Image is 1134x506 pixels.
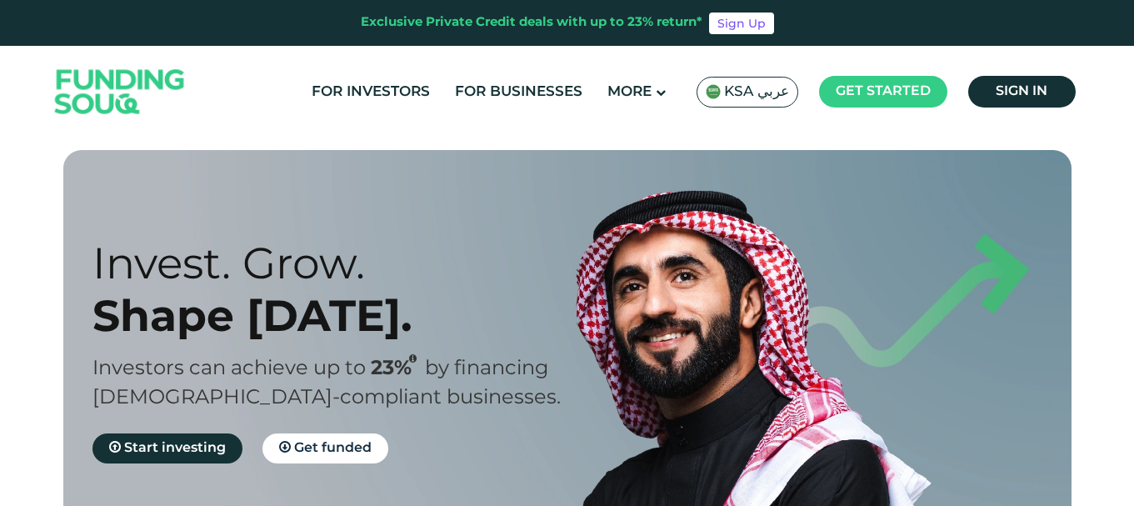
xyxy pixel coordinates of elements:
a: Sign in [968,76,1076,108]
img: SA Flag [706,84,721,99]
span: Investors can achieve up to [92,359,366,378]
div: Invest. Grow. [92,237,597,289]
span: Start investing [124,442,226,454]
span: Get funded [294,442,372,454]
a: Start investing [92,433,242,463]
span: 23% [371,359,425,378]
div: Shape [DATE]. [92,289,597,342]
img: Logo [38,50,202,134]
a: For Investors [307,78,434,106]
span: Get started [836,85,931,98]
span: KSA عربي [724,83,789,102]
a: For Businesses [451,78,587,106]
div: Exclusive Private Credit deals with up to 23% return* [361,13,702,33]
a: Sign Up [709,13,774,34]
i: 23% IRR (expected) ~ 15% Net yield (expected) [409,354,417,363]
span: More [607,85,652,99]
span: Sign in [996,85,1047,98]
a: Get funded [262,433,388,463]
